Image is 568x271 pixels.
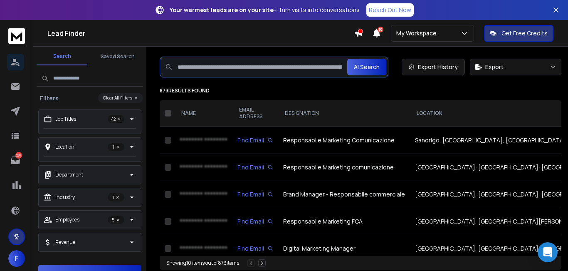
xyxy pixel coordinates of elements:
[485,63,504,71] span: Export
[55,239,75,246] p: Revenue
[366,3,414,17] a: Reach Out Now
[538,242,558,262] div: Open Intercom Messenger
[484,25,553,42] button: Get Free Credits
[175,100,232,127] th: NAME
[37,48,87,65] button: Search
[8,28,25,44] img: logo
[278,181,410,208] td: Brand Manager - Responsabile commerciale
[378,27,383,32] span: 50
[37,94,62,102] h3: Filters
[166,260,239,266] div: Showing 10 items out of 873 items
[98,93,143,103] button: Clear All Filters
[47,28,354,38] h1: Lead Finder
[347,59,386,75] button: AI Search
[55,216,79,223] p: Employees
[402,59,465,75] a: Export History
[55,116,76,122] p: Job Titles
[278,127,410,154] td: Responsabile Marketing Comunicazione
[278,208,410,235] td: Responsabile Marketing FCA
[369,6,411,14] p: Reach Out Now
[237,217,273,226] div: Find Email
[8,250,25,267] button: F
[278,154,410,181] td: Responsabile Marketing comunicazione
[237,163,273,172] div: Find Email
[237,136,273,144] div: Find Email
[7,152,24,169] a: 287
[160,87,561,94] p: 873 results found
[108,216,124,224] p: 5
[278,100,410,127] th: DESIGNATION
[278,235,410,262] td: Digital Marketing Manager
[108,143,124,151] p: 1
[170,6,274,14] strong: Your warmest leads are on your site
[170,6,360,14] p: – Turn visits into conversations
[108,115,124,123] p: 42
[108,193,124,201] p: 1
[396,29,440,37] p: My Workspace
[92,48,143,65] button: Saved Search
[232,100,278,127] th: EMAIL ADDRESS
[237,190,273,199] div: Find Email
[501,29,548,37] p: Get Free Credits
[237,244,273,253] div: Find Email
[15,152,22,159] p: 287
[55,194,75,201] p: Industry
[55,172,83,178] p: Department
[55,144,74,150] p: Location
